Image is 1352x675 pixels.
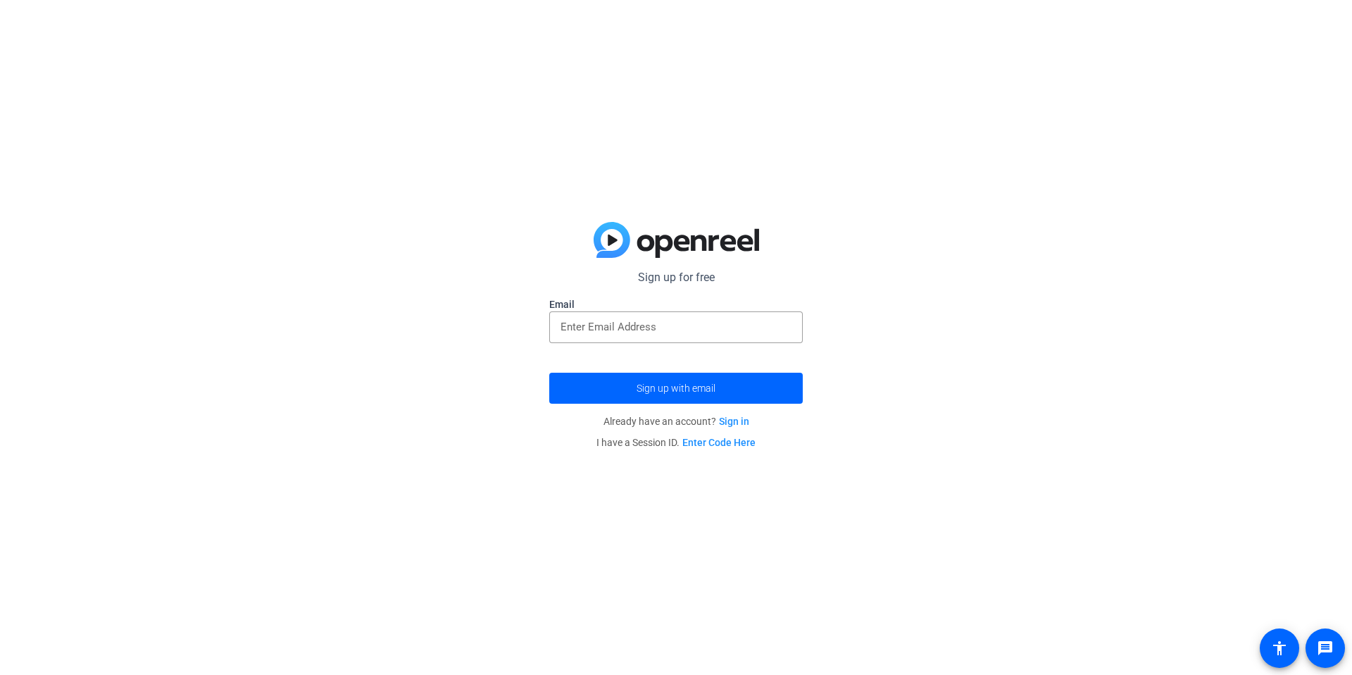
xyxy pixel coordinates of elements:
p: Sign up for free [549,269,803,286]
a: Sign in [719,416,749,427]
a: Enter Code Here [682,437,756,448]
mat-icon: accessibility [1271,640,1288,657]
button: Sign up with email [549,373,803,404]
mat-icon: message [1317,640,1334,657]
label: Email [549,297,803,311]
img: blue-gradient.svg [594,222,759,259]
span: Already have an account? [603,416,749,427]
input: Enter Email Address [561,318,791,335]
span: I have a Session ID. [596,437,756,448]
